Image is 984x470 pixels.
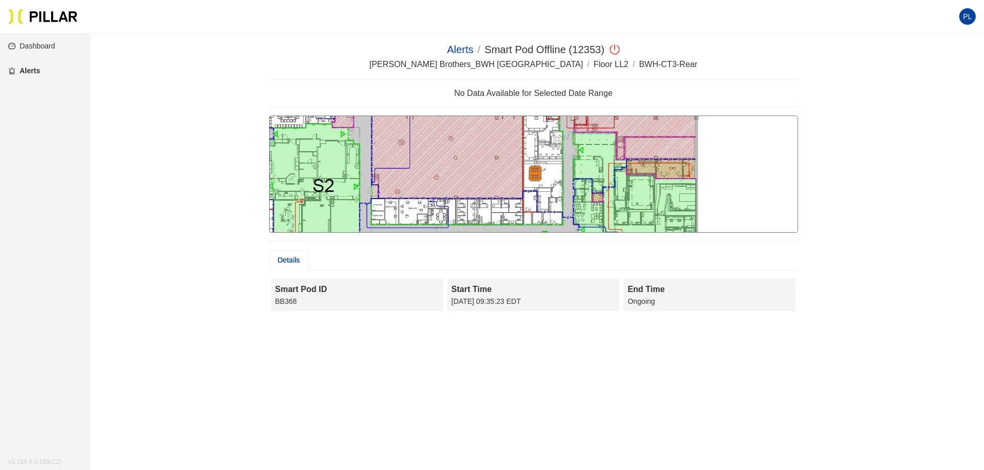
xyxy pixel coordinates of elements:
span: / [633,60,635,69]
span: poweroff [607,44,620,55]
img: Marker [517,165,553,182]
span: PL [963,8,972,25]
div: BB368 [275,296,439,307]
div: Smart Pod ID [275,283,439,296]
span: Smart Pod Offline [485,44,566,55]
div: End Time [628,283,791,296]
span: / [587,60,589,69]
span: / [478,44,481,55]
a: alertAlerts [8,67,40,75]
h4: No Data Available for Selected Date Range [269,88,798,99]
img: Pillar Technologies [8,8,77,25]
span: [PERSON_NAME] Brothers_BWH [GEOGRAPHIC_DATA] [369,60,583,69]
span: (12353) [485,44,620,55]
span: BWH-CT3-Rear [639,60,697,69]
div: Ongoing [628,296,791,307]
span: Floor LL2 [593,60,629,69]
a: dashboardDashboard [8,42,55,50]
a: Alerts [447,44,473,55]
div: Details [278,254,300,266]
div: [DATE] 09:35:23 EDT [451,296,615,307]
div: Start Time [451,283,615,296]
